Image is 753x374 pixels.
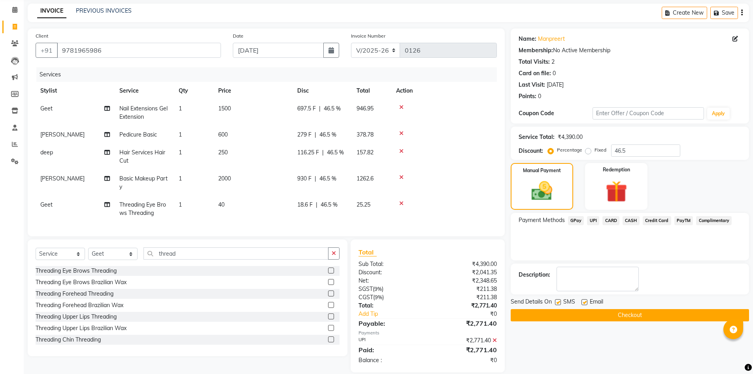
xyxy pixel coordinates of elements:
span: 600 [218,131,228,138]
th: Service [115,82,174,100]
div: Net: [353,277,428,285]
span: 930 F [297,175,311,183]
span: 46.5 % [324,104,341,113]
span: Complimentary [696,216,732,225]
div: ₹2,771.40 [428,345,503,355]
span: | [319,104,321,113]
div: Services [36,67,503,82]
div: Name: [519,35,536,43]
div: Description: [519,271,550,279]
span: | [315,175,316,183]
div: Threading Upper Lips Brazilian Wax [36,324,126,332]
label: Client [36,32,48,40]
span: 250 [218,149,228,156]
span: 697.5 F [297,104,316,113]
div: Service Total: [519,133,555,141]
span: [PERSON_NAME] [40,175,85,182]
label: Date [233,32,243,40]
span: SMS [563,298,575,308]
div: ₹0 [440,310,503,318]
span: 46.5 % [319,175,336,183]
span: 9% [374,286,382,292]
span: 1500 [218,105,231,112]
span: 46.5 % [319,131,336,139]
div: ₹2,348.65 [428,277,503,285]
span: PayTM [674,216,693,225]
div: Total Visits: [519,58,550,66]
span: | [322,148,324,157]
div: ₹4,390.00 [428,260,503,268]
th: Disc [293,82,352,100]
span: 1 [179,149,182,156]
span: GPay [568,216,584,225]
div: Balance : [353,356,428,365]
button: +91 [36,43,58,58]
span: 157.82 [357,149,374,156]
div: ₹0 [428,356,503,365]
div: Threading Forehead Brazilian Wax [36,301,123,309]
button: Save [710,7,738,19]
span: Basic Makeup Party [119,175,168,190]
div: 0 [553,69,556,78]
div: Threading Upper Lips Threading [36,313,117,321]
th: Stylist [36,82,115,100]
div: Threading Eye Brows Threading [36,267,117,275]
input: Enter Offer / Coupon Code [593,107,704,120]
span: | [316,201,317,209]
a: INVOICE [37,4,66,18]
a: Add Tip [353,310,440,318]
span: 1 [179,105,182,112]
a: PREVIOUS INVOICES [76,7,132,14]
span: 9% [375,294,382,300]
span: | [315,131,316,139]
img: _cash.svg [525,179,559,203]
th: Qty [174,82,213,100]
th: Total [352,82,391,100]
span: Total [359,248,377,256]
span: 1262.6 [357,175,374,182]
div: ₹4,390.00 [558,133,583,141]
span: 2000 [218,175,231,182]
div: UPI [353,336,428,345]
span: 279 F [297,131,311,139]
input: Search by Name/Mobile/Email/Code [57,43,221,58]
div: ₹2,771.40 [428,336,503,345]
span: Pedicure Basic [119,131,157,138]
span: 1 [179,131,182,138]
div: Sub Total: [353,260,428,268]
span: 46.5 % [327,148,344,157]
div: ( ) [353,285,428,293]
div: 2 [551,58,555,66]
a: Manpreert [538,35,565,43]
label: Invoice Number [351,32,385,40]
span: Geet [40,201,53,208]
img: _gift.svg [599,178,634,205]
label: Redemption [603,166,630,173]
label: Fixed [594,146,606,154]
div: Payable: [353,319,428,328]
span: CARD [602,216,619,225]
div: ₹211.38 [428,285,503,293]
div: Coupon Code [519,109,593,118]
span: 25.25 [357,201,370,208]
div: ₹211.38 [428,293,503,302]
span: 46.5 % [321,201,338,209]
div: [DATE] [547,81,564,89]
div: 0 [538,92,541,101]
span: Email [590,298,603,308]
span: 116.25 F [297,148,319,157]
div: Threading Eye Brows Brazilian Wax [36,278,126,287]
span: 18.6 F [297,201,313,209]
label: Manual Payment [523,167,561,174]
span: Threading Eye Brows Threading [119,201,166,216]
span: Payment Methods [519,216,565,224]
div: ₹2,771.40 [428,319,503,328]
th: Action [391,82,497,100]
span: 1 [179,175,182,182]
span: deep [40,149,53,156]
div: Points: [519,92,536,101]
span: 40 [218,201,225,208]
span: CGST [359,294,373,301]
input: Search or Scan [143,247,328,260]
button: Checkout [511,309,749,321]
